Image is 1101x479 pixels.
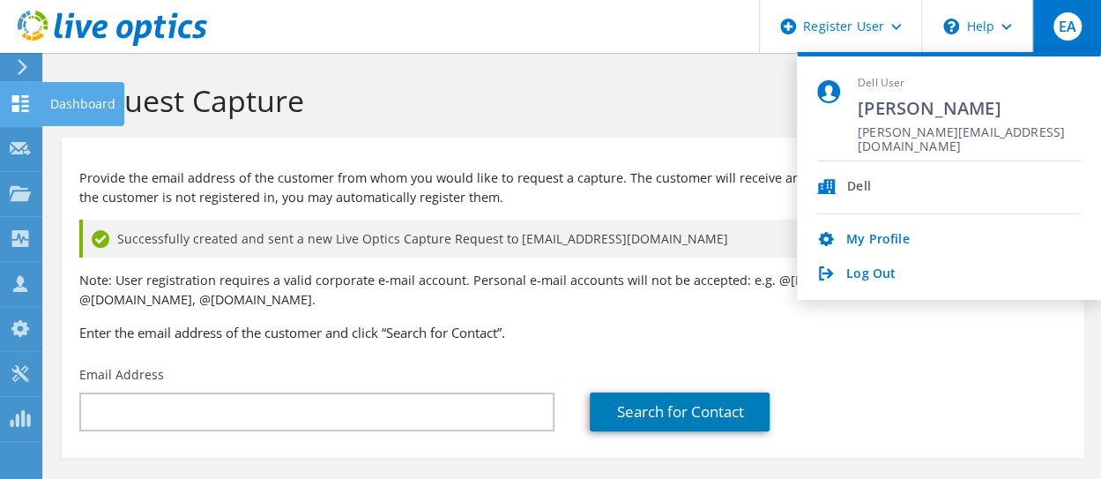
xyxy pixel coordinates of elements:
[117,229,728,249] span: Successfully created and sent a new Live Optics Capture Request to [EMAIL_ADDRESS][DOMAIN_NAME]
[590,393,770,431] a: Search for Contact
[943,19,959,34] svg: \n
[1053,12,1082,41] span: EA
[858,96,1081,120] span: [PERSON_NAME]
[79,271,1066,310] p: Note: User registration requires a valid corporate e-mail account. Personal e-mail accounts will ...
[846,232,909,249] a: My Profile
[858,76,1081,91] span: Dell User
[79,366,164,384] label: Email Address
[858,125,1081,142] span: [PERSON_NAME][EMAIL_ADDRESS][DOMAIN_NAME]
[41,82,124,126] div: Dashboard
[847,179,871,196] div: Dell
[79,323,1066,342] h3: Enter the email address of the customer and click “Search for Contact”.
[846,266,896,283] a: Log Out
[79,168,1066,207] p: Provide the email address of the customer from whom you would like to request a capture. The cust...
[71,82,1066,119] h1: Request Capture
